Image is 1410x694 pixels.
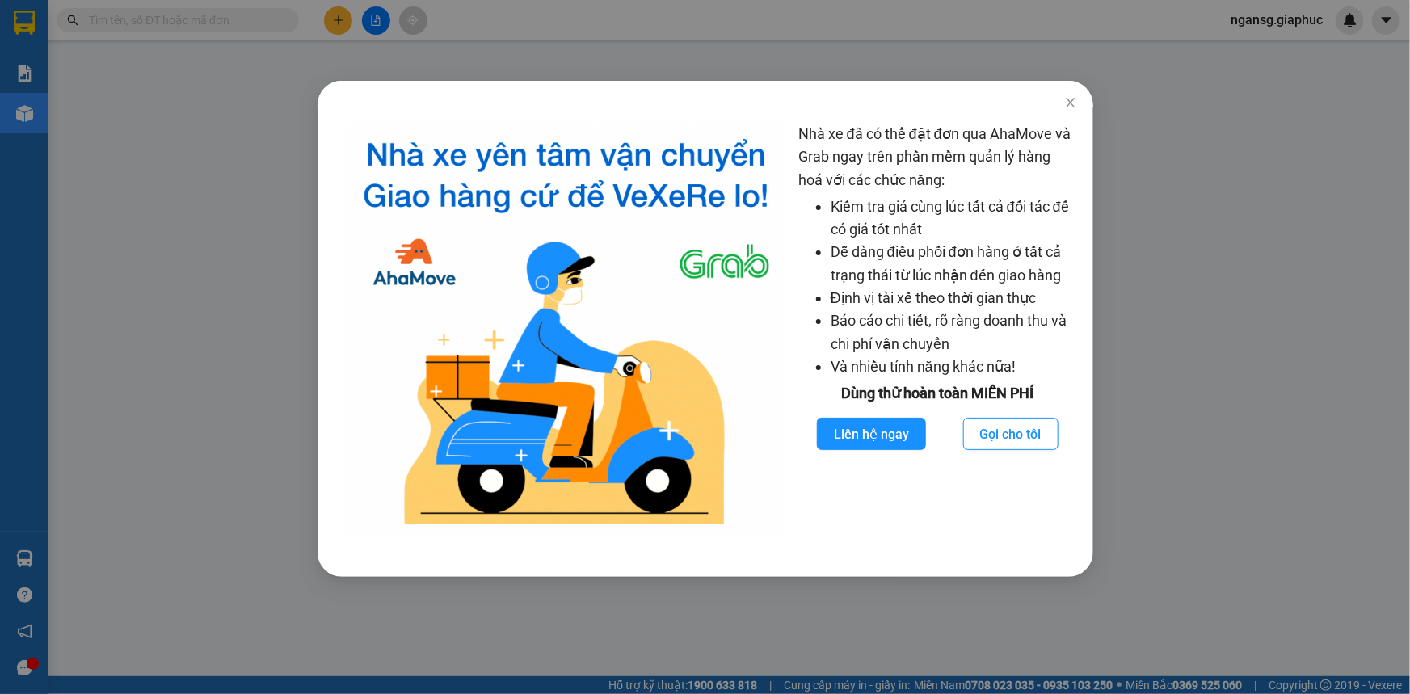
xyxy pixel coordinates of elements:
[830,355,1076,378] li: Và nhiều tính năng khác nữa!
[798,123,1076,536] div: Nhà xe đã có thể đặt đơn qua AhaMove và Grab ngay trên phần mềm quản lý hàng hoá với các chức năng:
[1063,96,1076,109] span: close
[833,424,908,444] span: Liên hệ ngay
[816,418,925,450] button: Liên hệ ngay
[962,418,1058,450] button: Gọi cho tôi
[347,123,785,536] img: logo
[830,196,1076,242] li: Kiểm tra giá cùng lúc tất cả đối tác để có giá tốt nhất
[830,309,1076,355] li: Báo cáo chi tiết, rõ ràng doanh thu và chi phí vận chuyển
[798,382,1076,405] div: Dùng thử hoàn toàn MIỄN PHÍ
[830,241,1076,287] li: Dễ dàng điều phối đơn hàng ở tất cả trạng thái từ lúc nhận đến giao hàng
[979,424,1041,444] span: Gọi cho tôi
[1047,81,1092,126] button: Close
[830,287,1076,309] li: Định vị tài xế theo thời gian thực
